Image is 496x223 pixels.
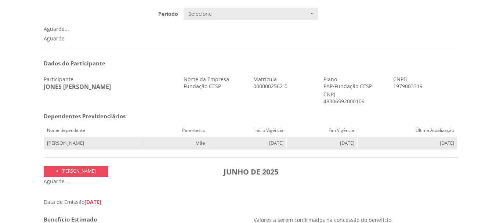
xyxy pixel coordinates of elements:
div: Nome da Empresa [184,76,248,83]
td: Mãe [143,137,208,150]
div: CNPB [393,76,458,83]
div: CNPJ [323,91,353,98]
div: 48306592000109 [323,98,353,105]
h4: Benefício Estimado [44,216,248,223]
div: Plano [323,76,388,83]
button: Selecione [184,8,318,20]
div: Fundação CESP [184,83,248,90]
th: Fim Vigência [286,124,357,137]
th: Início Vigência [208,124,286,137]
span: [PERSON_NAME] [61,168,96,174]
span: Selecione [188,10,308,18]
td: [PERSON_NAME] [44,137,143,150]
a: [PERSON_NAME] [44,166,108,177]
h4: Dependentes Previdenciários [44,113,248,119]
div: PAP/Fundação CESP [323,83,388,90]
div: 1979003319 [393,83,458,90]
td: [DATE] [357,137,457,150]
div: Aguarde... [44,25,458,32]
td: [DATE] [208,137,286,150]
h3: Dados do Participante [44,60,458,66]
label: Período [41,8,181,17]
div: Matrícula [253,76,318,83]
div: Participante [44,76,178,83]
span: [DATE] [84,198,101,205]
td: [DATE] [286,137,357,150]
div: 0000002562-0 [253,83,318,90]
th: Parentesco [143,124,208,137]
th: Última Atualização [357,124,457,137]
h3: JUNHO DE 2025 [114,166,388,178]
span: JONES [PERSON_NAME] [44,83,111,91]
div: Aguarde... [44,178,458,185]
th: Nome dependente [44,124,143,137]
span: Aguarde [44,35,65,42]
div: Data de Emissão [44,198,458,205]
